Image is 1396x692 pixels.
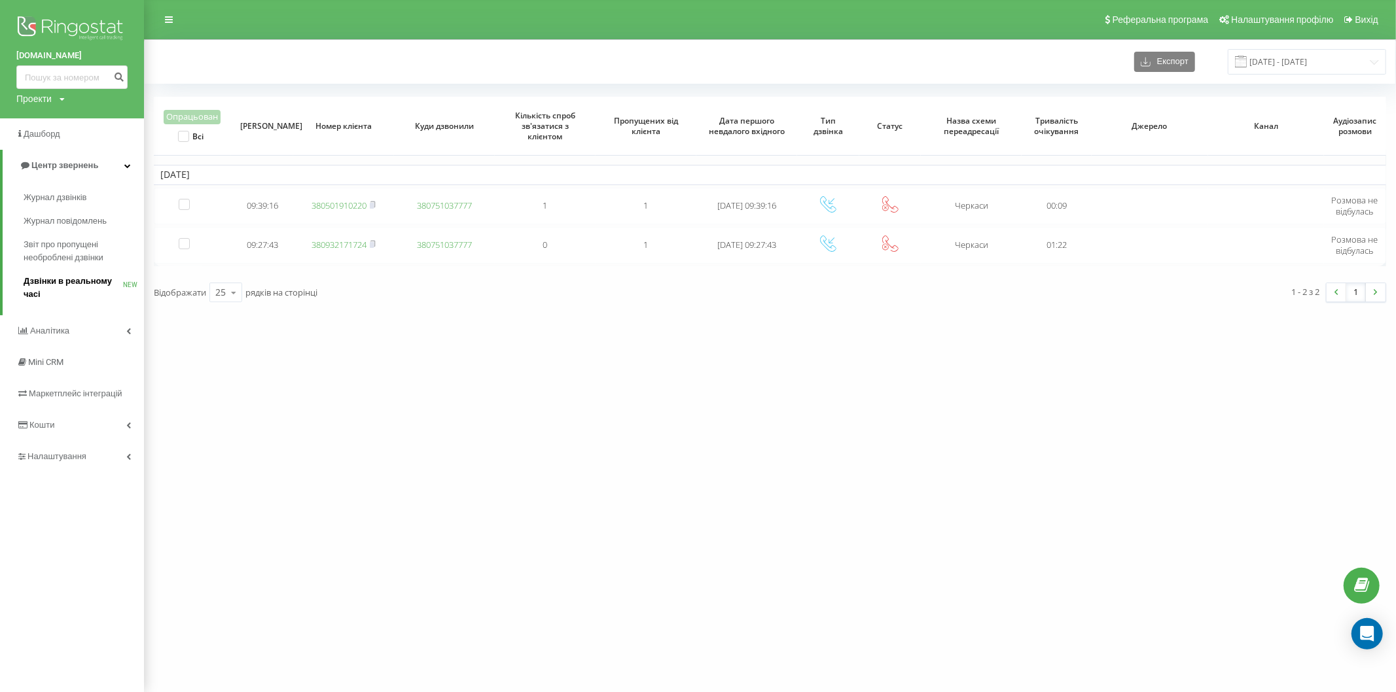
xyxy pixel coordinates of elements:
a: 1 [1346,283,1366,302]
a: Журнал дзвінків [24,186,144,209]
span: [DATE] 09:39:16 [717,199,776,211]
span: 1 [543,199,548,211]
div: 25 [215,286,226,299]
span: Дашборд [24,129,60,139]
a: 380932171724 [312,239,367,251]
td: 09:39:16 [231,188,293,224]
span: [PERSON_NAME] [240,121,284,131]
a: [DOMAIN_NAME] [16,49,128,62]
span: Розмова не відбулась [1332,194,1378,217]
span: Джерело [1103,121,1196,131]
a: Центр звернень [3,150,144,181]
span: Реферальна програма [1113,14,1209,25]
span: Назва схеми переадресації [932,116,1011,136]
span: Дзвінки в реальному часі [24,275,123,301]
span: Куди дзвонили [405,121,484,131]
td: Черкаси [921,188,1022,224]
span: Кошти [29,420,54,430]
span: 0 [543,239,548,251]
span: Аудіозапис розмови [1333,116,1377,136]
span: Аналiтика [30,326,69,336]
input: Пошук за номером [16,65,128,89]
td: 09:27:43 [231,227,293,264]
span: Статус [868,121,912,131]
div: 1 - 2 з 2 [1292,285,1320,298]
span: Вихід [1355,14,1378,25]
img: Ringostat logo [16,13,128,46]
span: Тип дзвінка [806,116,850,136]
span: Кількість спроб зв'язатися з клієнтом [506,111,585,141]
td: 00:09 [1022,188,1092,224]
span: рядків на сторінці [245,286,317,298]
td: 01:22 [1022,227,1092,264]
a: Дзвінки в реальному часіNEW [24,269,144,306]
span: [DATE] 09:27:43 [717,239,776,251]
span: Канал [1219,121,1312,131]
div: Проекти [16,92,52,105]
span: Відображати [154,286,206,298]
span: Звіт про пропущені необроблені дзвінки [24,238,137,264]
span: Розмова не відбулась [1332,234,1378,256]
td: [DATE] [154,165,1386,184]
span: Mini CRM [28,357,63,367]
span: Журнал дзвінків [24,191,86,204]
span: Номер клієнта [304,121,384,131]
a: Журнал повідомлень [24,209,144,233]
label: Всі [178,131,204,142]
span: Пропущених від клієнта [607,116,686,136]
a: 380501910220 [312,199,367,211]
span: 1 [643,199,648,211]
td: Черкаси [921,227,1022,264]
span: Експорт [1151,57,1189,67]
div: Open Intercom Messenger [1351,618,1383,649]
span: Налаштування [27,451,86,461]
span: Тривалість очікування [1031,116,1083,136]
span: Дата першого невдалого вхідного [707,116,787,136]
a: 380751037777 [417,199,472,211]
span: Журнал повідомлень [24,215,107,228]
span: Маркетплейс інтеграцій [29,389,122,398]
span: Налаштування профілю [1231,14,1333,25]
span: Центр звернень [31,160,98,170]
span: 1 [643,239,648,251]
button: Експорт [1134,52,1195,72]
a: 380751037777 [417,239,472,251]
a: Звіт про пропущені необроблені дзвінки [24,233,144,269]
